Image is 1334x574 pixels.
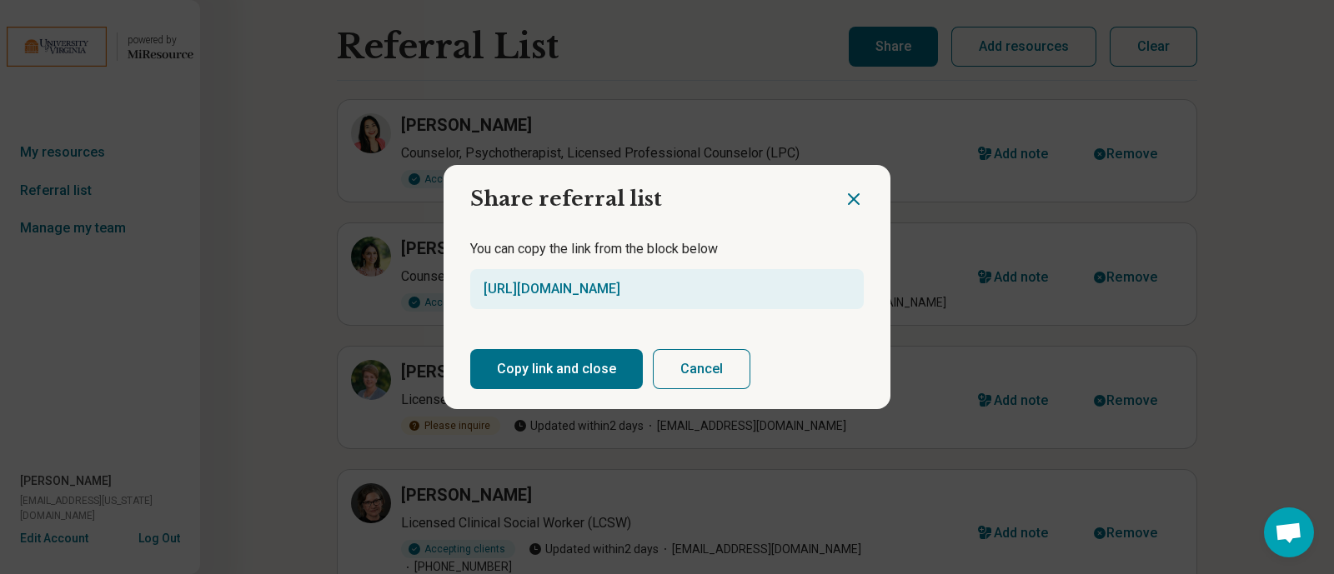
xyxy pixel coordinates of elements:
[444,165,844,220] h2: Share referral list
[844,189,864,209] button: Close dialog
[484,281,620,297] a: [URL][DOMAIN_NAME]
[470,349,643,389] button: Copy link and close
[653,349,750,389] button: Cancel
[470,239,864,259] p: You can copy the link from the block below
